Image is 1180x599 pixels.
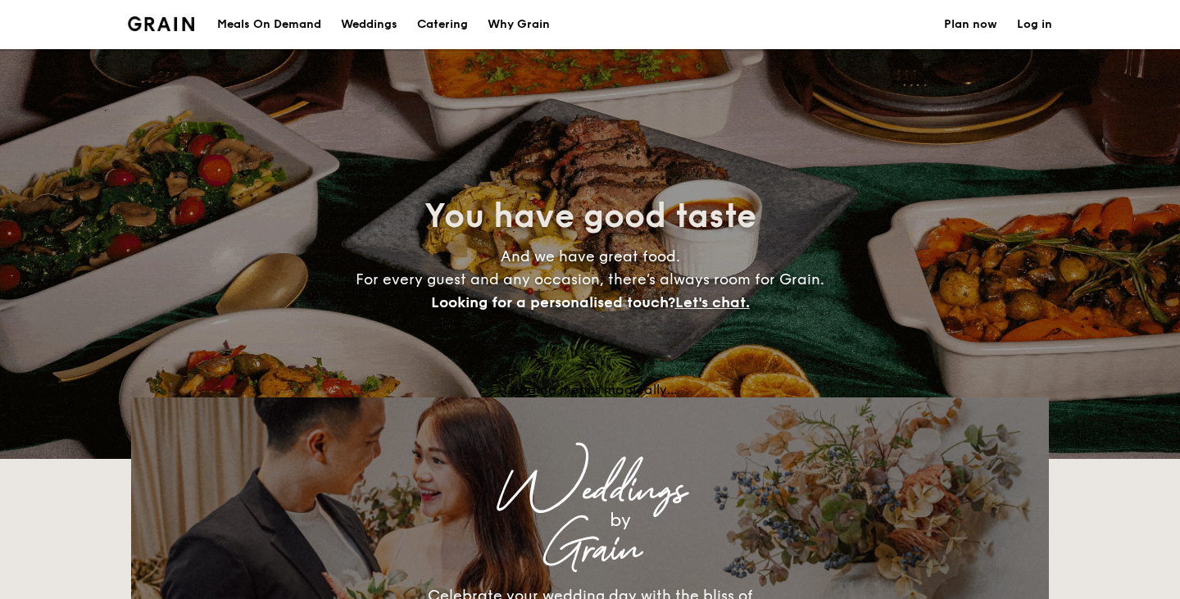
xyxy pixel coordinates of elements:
span: Let's chat. [675,293,750,311]
div: by [336,506,905,535]
a: Logotype [128,16,194,31]
div: Loading menus magically... [131,382,1049,397]
img: Grain [128,16,194,31]
div: Grain [275,535,905,565]
div: Weddings [275,476,905,506]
